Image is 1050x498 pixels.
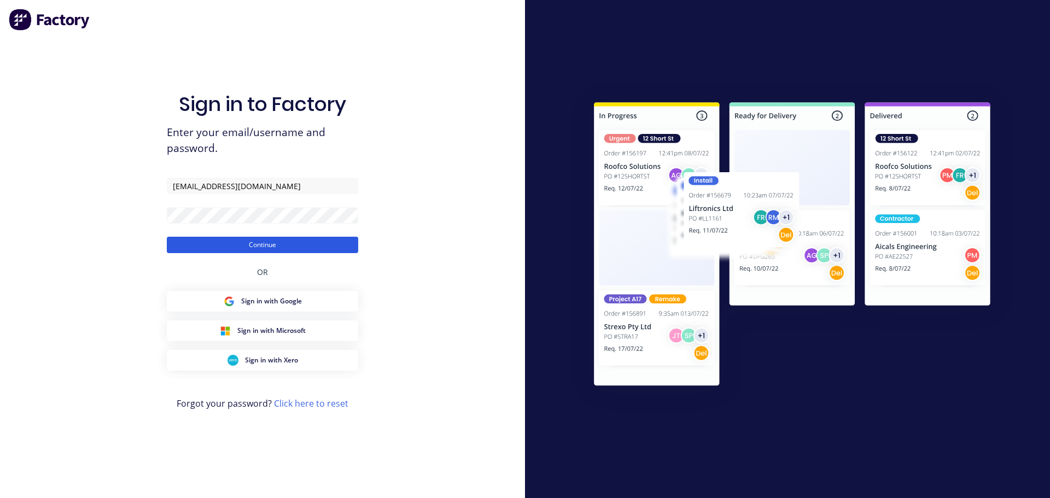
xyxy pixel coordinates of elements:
[237,326,306,336] span: Sign in with Microsoft
[257,253,268,291] div: OR
[9,9,91,31] img: Factory
[274,397,348,409] a: Click here to reset
[220,325,231,336] img: Microsoft Sign in
[167,350,358,371] button: Xero Sign inSign in with Xero
[167,237,358,253] button: Continue
[177,397,348,410] span: Forgot your password?
[167,125,358,156] span: Enter your email/username and password.
[227,355,238,366] img: Xero Sign in
[167,291,358,312] button: Google Sign inSign in with Google
[241,296,302,306] span: Sign in with Google
[167,178,358,194] input: Email/Username
[167,320,358,341] button: Microsoft Sign inSign in with Microsoft
[179,92,346,116] h1: Sign in to Factory
[224,296,235,307] img: Google Sign in
[245,355,298,365] span: Sign in with Xero
[570,80,1014,412] img: Sign in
